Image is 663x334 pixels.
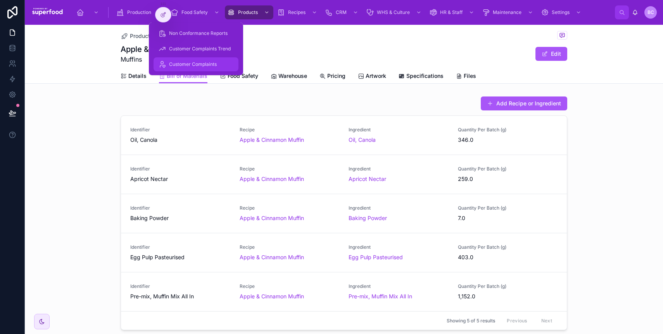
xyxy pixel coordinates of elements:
[121,32,153,40] a: Products
[458,214,558,222] span: 7.0
[70,4,615,21] div: scrollable content
[121,194,567,233] a: IdentifierBaking PowderRecipeApple & Cinnamon MuffinIngredientBaking PowderQuantity Per Batch (g)7.0
[458,136,558,144] span: 346.0
[159,69,207,84] a: Bill of Materials
[427,5,478,19] a: HR & Staff
[240,293,304,300] a: Apple & Cinnamon Muffin
[349,136,376,144] a: Oil, Canola
[169,61,217,67] span: Customer Complaints
[364,5,425,19] a: WHS & Culture
[130,175,230,183] span: Apricot Nectar
[121,44,214,55] h1: Apple & Cinnamon Muffin
[349,166,449,172] span: Ingredient
[271,69,307,84] a: Warehouse
[458,253,558,261] span: 403.0
[154,57,238,71] a: Customer Complaints
[552,9,570,15] span: Settings
[154,42,238,56] a: Customer Complaints Trend
[240,127,340,133] span: Recipe
[349,127,449,133] span: Ingredient
[288,9,306,15] span: Recipes
[464,72,476,80] span: Files
[240,175,304,183] a: Apple & Cinnamon Muffin
[456,69,476,84] a: Files
[121,233,567,272] a: IdentifierEgg Pulp PasteurisedRecipeApple & Cinnamon MuffinIngredientEgg Pulp PasteurisedQuantity...
[169,46,231,52] span: Customer Complaints Trend
[114,5,167,19] a: Production
[130,32,153,40] span: Products
[278,72,307,80] span: Warehouse
[130,293,230,300] span: Pre-mix, Muffin Mix All In
[275,5,321,19] a: Recipes
[121,69,147,84] a: Details
[220,69,258,84] a: Food Safety
[130,244,230,250] span: Identifier
[358,69,386,84] a: Artwork
[406,72,444,80] span: Specifications
[481,96,567,110] a: Add Recipe or Ingredient
[458,175,558,183] span: 259.0
[349,175,386,183] a: Apricot Nectar
[336,9,347,15] span: CRM
[377,9,410,15] span: WHS & Culture
[168,5,223,19] a: Food Safety
[458,244,558,250] span: Quantity Per Batch (g)
[319,69,345,84] a: Pricing
[130,166,230,172] span: Identifier
[240,166,340,172] span: Recipe
[539,5,585,19] a: Settings
[399,69,444,84] a: Specifications
[493,9,521,15] span: Maintenance
[458,166,558,172] span: Quantity Per Batch (g)
[130,253,230,261] span: Egg Pulp Pasteurised
[240,214,304,222] a: Apple & Cinnamon Muffin
[458,205,558,211] span: Quantity Per Batch (g)
[480,5,537,19] a: Maintenance
[121,55,214,64] span: Muffins
[349,214,387,222] a: Baking Powder
[167,72,207,80] span: Bill of Materials
[154,26,238,40] a: Non Conformance Reports
[458,283,558,289] span: Quantity Per Batch (g)
[130,127,230,133] span: Identifier
[240,283,340,289] span: Recipe
[349,244,449,250] span: Ingredient
[130,283,230,289] span: Identifier
[169,30,228,36] span: Non Conformance Reports
[447,318,495,324] span: Showing 5 of 5 results
[440,9,463,15] span: HR & Staff
[647,9,654,15] span: BC
[121,272,567,311] a: IdentifierPre-mix, Muffin Mix All InRecipeApple & Cinnamon MuffinIngredientPre-mix, Muffin Mix Al...
[128,72,147,80] span: Details
[228,72,258,80] span: Food Safety
[240,136,304,144] a: Apple & Cinnamon Muffin
[349,205,449,211] span: Ingredient
[366,72,386,80] span: Artwork
[127,9,151,15] span: Production
[240,244,340,250] span: Recipe
[225,5,273,19] a: Products
[349,253,403,261] a: Egg Pulp Pasteurised
[130,205,230,211] span: Identifier
[349,293,412,300] a: Pre-mix, Muffin Mix All In
[181,9,208,15] span: Food Safety
[240,253,304,261] a: Apple & Cinnamon Muffin
[327,72,345,80] span: Pricing
[238,9,258,15] span: Products
[535,47,567,61] button: Edit
[458,127,558,133] span: Quantity Per Batch (g)
[323,5,362,19] a: CRM
[458,293,558,300] span: 1,152.0
[240,205,340,211] span: Recipe
[130,214,230,222] span: Baking Powder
